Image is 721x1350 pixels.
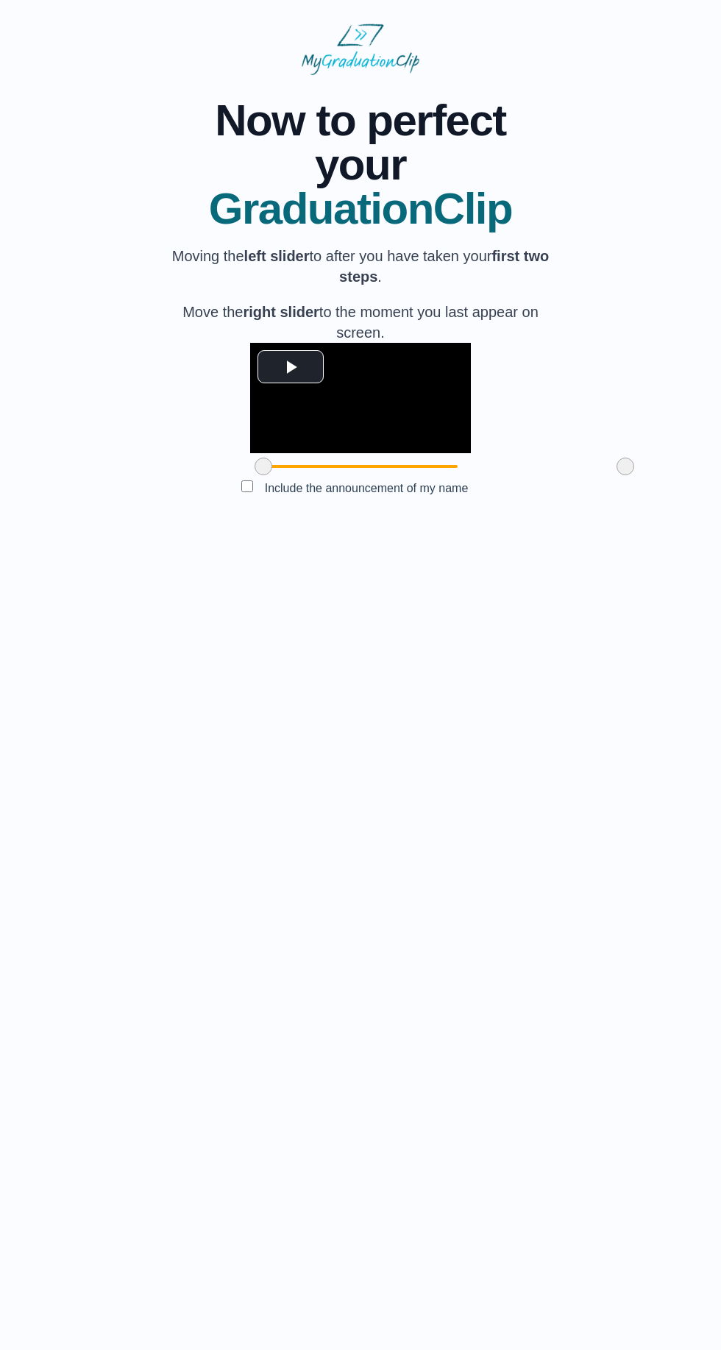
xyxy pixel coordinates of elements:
span: Now to perfect your [166,99,555,187]
div: Video Player [250,343,471,453]
p: Moving the to after you have taken your . [166,246,555,287]
b: first two steps [339,248,549,285]
img: MyGraduationClip [302,24,419,75]
p: Move the to the moment you last appear on screen. [166,302,555,343]
b: left slider [244,248,310,264]
span: GraduationClip [166,187,555,231]
b: right slider [243,304,319,320]
button: Play Video [257,350,324,383]
label: Include the announcement of my name [253,476,480,500]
